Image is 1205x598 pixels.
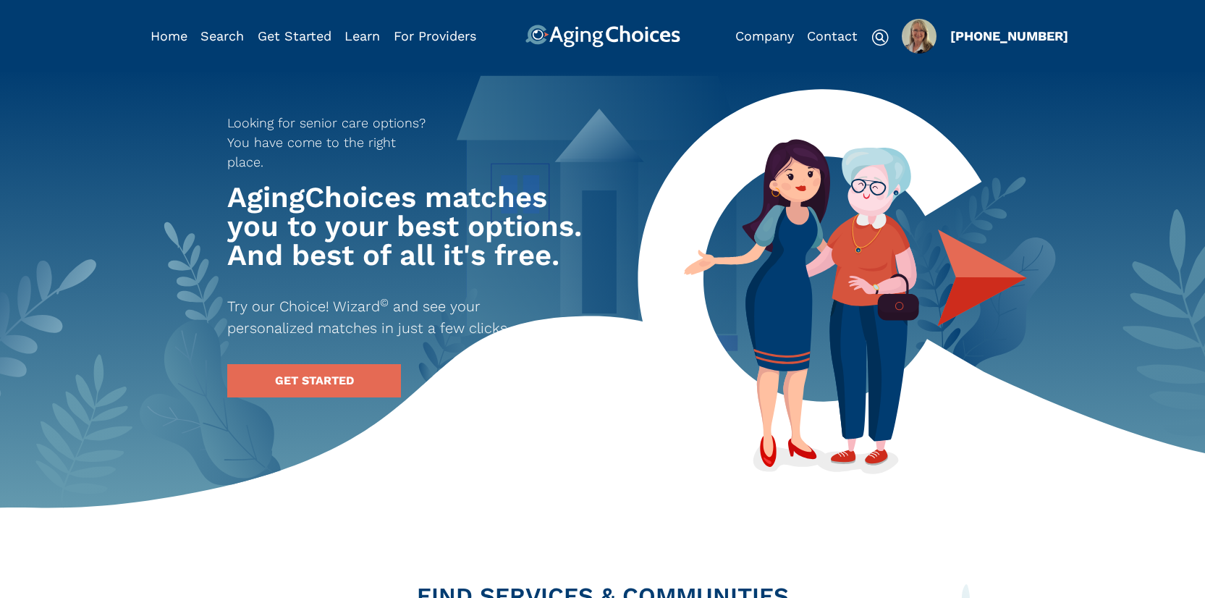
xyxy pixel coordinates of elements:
a: For Providers [394,28,476,43]
h1: AgingChoices matches you to your best options. And best of all it's free. [227,183,589,270]
p: Looking for senior care options? You have come to the right place. [227,113,436,172]
a: Contact [807,28,858,43]
a: GET STARTED [227,364,401,397]
div: Popover trigger [200,25,244,48]
img: search-icon.svg [871,29,889,46]
div: Popover trigger [902,19,936,54]
a: Home [151,28,187,43]
a: [PHONE_NUMBER] [950,28,1068,43]
a: Company [735,28,794,43]
a: Get Started [258,28,331,43]
img: 0d6ac745-f77c-4484-9392-b54ca61ede62.jpg [902,19,936,54]
img: AgingChoices [525,25,680,48]
p: Try our Choice! Wizard and see your personalized matches in just a few clicks. [227,295,563,339]
a: Learn [344,28,380,43]
sup: © [380,296,389,309]
a: Search [200,28,244,43]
